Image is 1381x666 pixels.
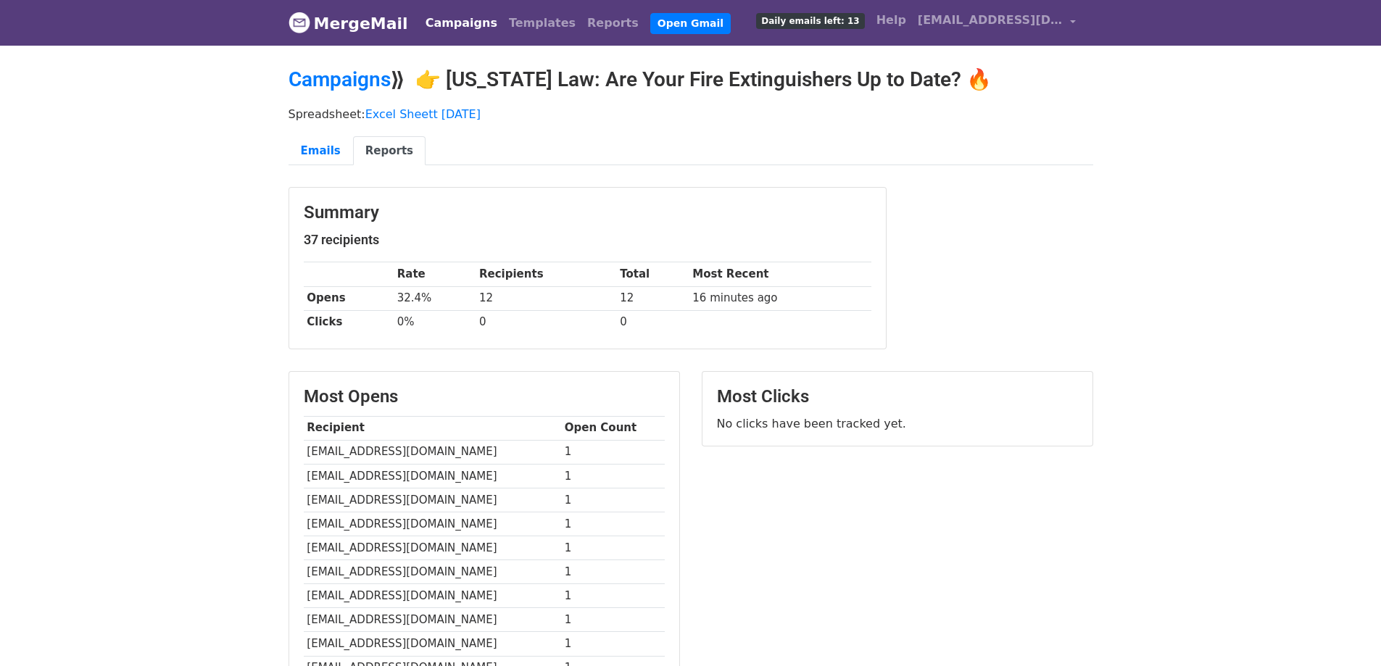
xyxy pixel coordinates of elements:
[561,416,665,440] th: Open Count
[476,310,616,334] td: 0
[616,310,689,334] td: 0
[689,262,871,286] th: Most Recent
[365,107,481,121] a: Excel Sheett [DATE]
[289,67,1093,92] h2: ⟫ 👉 [US_STATE] Law: Are Your Fire Extinguishers Up to Date? 🔥
[561,560,665,584] td: 1
[717,416,1078,431] p: No clicks have been tracked yet.
[304,512,561,536] td: [EMAIL_ADDRESS][DOMAIN_NAME]
[650,13,731,34] a: Open Gmail
[304,632,561,656] td: [EMAIL_ADDRESS][DOMAIN_NAME]
[689,286,871,310] td: 16 minutes ago
[756,13,864,29] span: Daily emails left: 13
[476,262,616,286] th: Recipients
[750,6,870,35] a: Daily emails left: 13
[503,9,581,38] a: Templates
[581,9,644,38] a: Reports
[304,488,561,512] td: [EMAIL_ADDRESS][DOMAIN_NAME]
[717,386,1078,407] h3: Most Clicks
[304,440,561,464] td: [EMAIL_ADDRESS][DOMAIN_NAME]
[304,202,871,223] h3: Summary
[289,8,408,38] a: MergeMail
[918,12,1063,29] span: [EMAIL_ADDRESS][DOMAIN_NAME]
[353,136,426,166] a: Reports
[561,464,665,488] td: 1
[304,584,561,608] td: [EMAIL_ADDRESS][DOMAIN_NAME]
[561,440,665,464] td: 1
[289,136,353,166] a: Emails
[561,512,665,536] td: 1
[304,464,561,488] td: [EMAIL_ADDRESS][DOMAIN_NAME]
[394,262,476,286] th: Rate
[616,262,689,286] th: Total
[304,560,561,584] td: [EMAIL_ADDRESS][DOMAIN_NAME]
[561,632,665,656] td: 1
[420,9,503,38] a: Campaigns
[394,286,476,310] td: 32.4%
[289,67,391,91] a: Campaigns
[289,12,310,33] img: MergeMail logo
[561,608,665,632] td: 1
[561,488,665,512] td: 1
[476,286,616,310] td: 12
[304,416,561,440] th: Recipient
[304,608,561,632] td: [EMAIL_ADDRESS][DOMAIN_NAME]
[304,536,561,560] td: [EMAIL_ADDRESS][DOMAIN_NAME]
[871,6,912,35] a: Help
[394,310,476,334] td: 0%
[304,232,871,248] h5: 37 recipients
[616,286,689,310] td: 12
[304,386,665,407] h3: Most Opens
[304,286,394,310] th: Opens
[561,536,665,560] td: 1
[304,310,394,334] th: Clicks
[561,584,665,608] td: 1
[912,6,1082,40] a: [EMAIL_ADDRESS][DOMAIN_NAME]
[289,107,1093,122] p: Spreadsheet:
